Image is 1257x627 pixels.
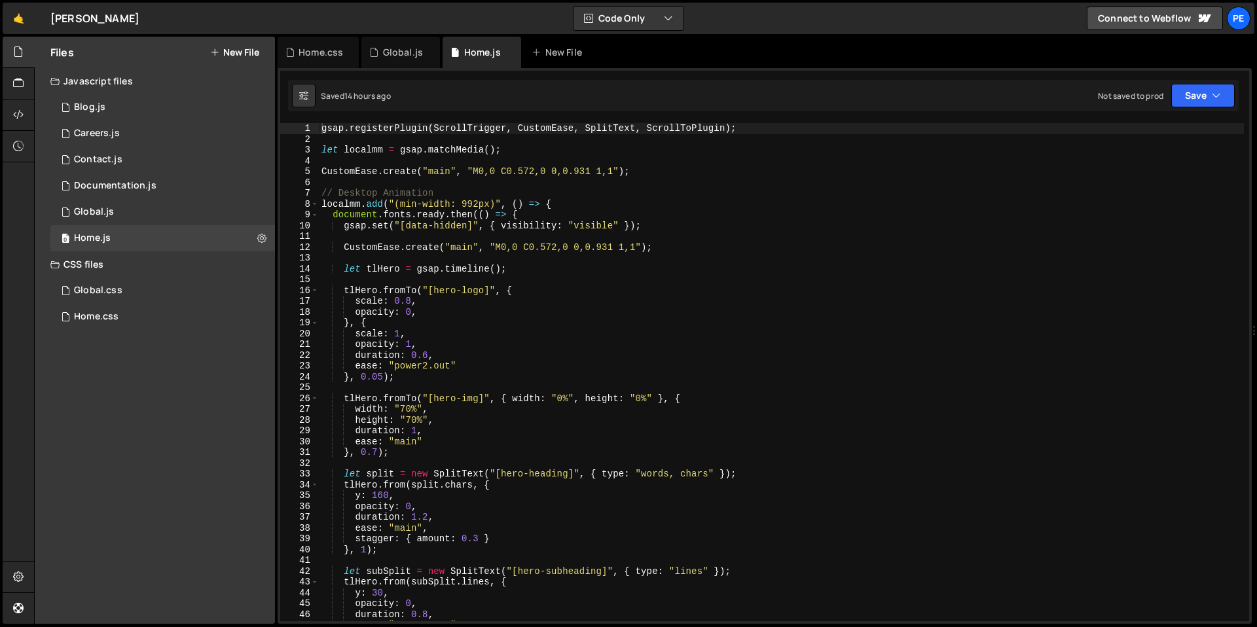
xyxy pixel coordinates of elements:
[280,231,319,242] div: 11
[280,469,319,480] div: 33
[280,264,319,275] div: 14
[280,533,319,545] div: 39
[280,177,319,188] div: 6
[1098,90,1163,101] div: Not saved to prod
[3,3,35,34] a: 🤙
[50,173,275,199] div: 17084/47227.js
[280,339,319,350] div: 21
[280,404,319,415] div: 27
[321,90,391,101] div: Saved
[50,225,275,251] div: 17084/47047.js
[50,45,74,60] h2: Files
[280,123,319,134] div: 1
[280,523,319,534] div: 38
[280,437,319,448] div: 30
[280,199,319,210] div: 8
[50,10,139,26] div: [PERSON_NAME]
[280,361,319,372] div: 23
[464,46,501,59] div: Home.js
[280,296,319,307] div: 17
[280,555,319,566] div: 41
[280,329,319,340] div: 20
[280,242,319,253] div: 12
[280,512,319,523] div: 37
[280,393,319,404] div: 26
[280,134,319,145] div: 2
[74,128,120,139] div: Careers.js
[74,101,105,113] div: Blog.js
[280,274,319,285] div: 15
[280,221,319,232] div: 10
[50,94,275,120] div: 17084/47211.js
[280,490,319,501] div: 35
[574,7,683,30] button: Code Only
[280,458,319,469] div: 32
[280,253,319,264] div: 13
[74,285,122,296] div: Global.css
[280,588,319,599] div: 44
[280,372,319,383] div: 24
[35,251,275,278] div: CSS files
[280,566,319,577] div: 42
[74,232,111,244] div: Home.js
[280,188,319,199] div: 7
[280,350,319,361] div: 22
[50,278,275,304] div: 17084/47050.css
[74,180,156,192] div: Documentation.js
[280,307,319,318] div: 18
[280,447,319,458] div: 31
[280,598,319,609] div: 45
[50,147,275,173] div: 17084/47191.js
[1171,84,1235,107] button: Save
[344,90,391,101] div: 14 hours ago
[50,120,275,147] div: 17084/47187.js
[299,46,343,59] div: Home.css
[210,47,259,58] button: New File
[1227,7,1250,30] a: Pe
[280,545,319,556] div: 40
[383,46,423,59] div: Global.js
[280,209,319,221] div: 9
[280,166,319,177] div: 5
[35,68,275,94] div: Javascript files
[62,234,69,245] span: 0
[280,609,319,620] div: 46
[74,206,114,218] div: Global.js
[280,480,319,491] div: 34
[74,154,122,166] div: Contact.js
[280,285,319,296] div: 16
[280,415,319,426] div: 28
[280,382,319,393] div: 25
[280,577,319,588] div: 43
[1087,7,1223,30] a: Connect to Webflow
[532,46,587,59] div: New File
[280,425,319,437] div: 29
[280,145,319,156] div: 3
[50,199,275,225] div: 17084/47048.js
[280,156,319,167] div: 4
[280,317,319,329] div: 19
[74,311,118,323] div: Home.css
[280,501,319,512] div: 36
[50,304,275,330] div: 17084/47049.css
